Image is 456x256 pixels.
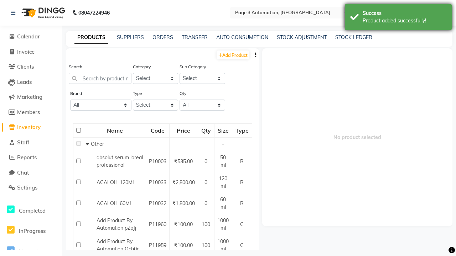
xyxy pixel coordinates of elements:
span: Chat [17,169,29,176]
a: Clients [2,63,61,71]
span: P10033 [149,179,166,186]
span: R [240,158,244,165]
span: - [222,141,224,147]
label: Brand [70,90,82,97]
span: C [240,242,244,249]
b: 08047224946 [78,3,110,23]
span: 0 [204,200,207,207]
a: Chat [2,169,61,177]
a: SUPPLIERS [117,34,144,41]
a: Reports [2,154,61,162]
a: Staff [2,139,61,147]
a: ORDERS [152,34,173,41]
span: 120 ml [219,175,227,189]
div: Qty [198,124,214,137]
span: Other [91,141,104,147]
span: P10003 [149,158,166,165]
span: Staff [17,139,29,146]
span: absolut serum loreal professional [97,154,143,168]
label: Search [69,64,82,70]
span: Inventory [17,124,41,130]
span: Add Product By Automation Qch0e [97,238,140,252]
a: Add Product [217,50,249,59]
a: Marketing [2,93,61,101]
label: Qty [180,90,186,97]
a: PRODUCTS [74,31,108,44]
div: Size [215,124,232,137]
span: Settings [17,184,37,191]
span: P11960 [149,221,166,228]
span: ACAI OIL 120ML [97,179,135,186]
a: Inventory [2,123,61,132]
a: STOCK LEDGER [335,34,372,41]
span: 1000 ml [217,238,229,252]
input: Search by product name or code [69,73,131,84]
span: ACAI OIL 60ML [97,200,133,207]
span: Completed [19,207,46,214]
span: 0 [204,179,207,186]
div: Product added successfully! [363,17,446,25]
span: 100 [202,242,210,249]
span: Marketing [17,94,42,100]
a: Settings [2,184,61,192]
span: Invoice [17,48,35,55]
span: Upcoming [19,248,44,255]
div: Success [363,10,446,17]
img: logo [18,3,67,23]
span: Clients [17,63,34,70]
label: Category [133,64,151,70]
label: Sub Category [180,64,206,70]
span: 1000 ml [217,217,229,231]
a: TRANSFER [182,34,208,41]
span: Collapse Row [86,141,91,147]
a: Members [2,108,61,117]
a: Calendar [2,33,61,41]
a: Leads [2,78,61,86]
span: R [240,179,244,186]
a: Invoice [2,48,61,56]
span: 50 ml [220,154,226,168]
span: P11959 [149,242,166,249]
span: ₹100.00 [174,242,193,249]
span: InProgress [19,228,46,234]
span: ₹100.00 [174,221,193,228]
span: 60 ml [220,196,226,210]
span: 100 [202,221,210,228]
span: ₹2,800.00 [172,179,195,186]
span: 0 [204,158,207,165]
div: Price [170,124,197,137]
div: Code [146,124,169,137]
span: Members [17,109,40,116]
label: Type [133,90,142,97]
span: P10032 [149,200,166,207]
span: ₹1,800.00 [172,200,195,207]
div: Type [233,124,252,137]
span: C [240,221,244,228]
span: Reports [17,154,37,161]
span: Add Product By Automation pZpJj [97,217,136,231]
div: Name [84,124,145,137]
span: Calendar [17,33,40,40]
span: R [240,200,244,207]
a: STOCK ADJUSTMENT [277,34,327,41]
span: ₹535.00 [174,158,193,165]
span: No product selected [262,48,453,226]
span: Leads [17,79,32,85]
a: AUTO CONSUMPTION [216,34,268,41]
